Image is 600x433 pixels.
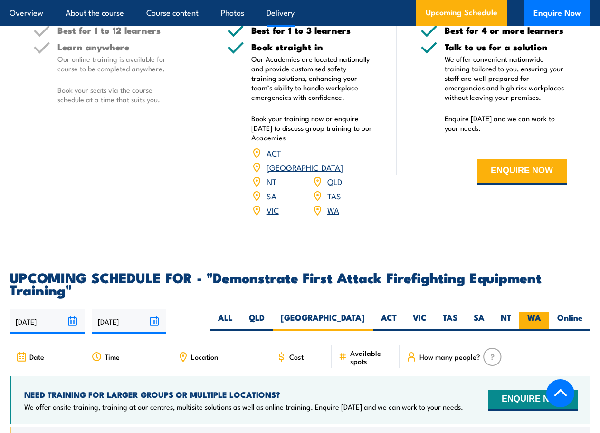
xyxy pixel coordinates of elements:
[327,204,339,216] a: WA
[57,26,180,35] h5: Best for 1 to 12 learners
[445,54,567,102] p: We offer convenient nationwide training tailored to you, ensuring your staff are well-prepared fo...
[251,26,373,35] h5: Best for 1 to 3 learners
[267,190,276,201] a: SA
[57,85,180,104] p: Book your seats via the course schedule at a time that suits you.
[289,353,304,361] span: Cost
[327,190,341,201] a: TAS
[488,390,578,411] button: ENQUIRE NOW
[350,349,393,365] span: Available spots
[241,312,273,331] label: QLD
[191,353,218,361] span: Location
[57,54,180,73] p: Our online training is available for course to be completed anywhere.
[267,176,276,187] a: NT
[92,309,167,334] input: To date
[549,312,590,331] label: Online
[267,161,343,173] a: [GEOGRAPHIC_DATA]
[10,271,590,295] h2: UPCOMING SCHEDULE FOR - "Demonstrate First Attack Firefighting Equipment Training"
[327,176,342,187] a: QLD
[493,312,519,331] label: NT
[251,54,373,102] p: Our Academies are located nationally and provide customised safety training solutions, enhancing ...
[466,312,493,331] label: SA
[10,309,85,334] input: From date
[445,26,567,35] h5: Best for 4 or more learners
[445,114,567,133] p: Enquire [DATE] and we can work to your needs.
[251,114,373,142] p: Book your training now or enquire [DATE] to discuss group training to our Academies
[435,312,466,331] label: TAS
[267,204,279,216] a: VIC
[273,312,373,331] label: [GEOGRAPHIC_DATA]
[519,312,549,331] label: WA
[210,312,241,331] label: ALL
[105,353,120,361] span: Time
[57,42,180,51] h5: Learn anywhere
[373,312,405,331] label: ACT
[267,147,281,158] a: ACT
[29,353,44,361] span: Date
[477,159,567,185] button: ENQUIRE NOW
[419,353,480,361] span: How many people?
[251,42,373,51] h5: Book straight in
[445,42,567,51] h5: Talk to us for a solution
[24,389,463,400] h4: NEED TRAINING FOR LARGER GROUPS OR MULTIPLE LOCATIONS?
[24,402,463,412] p: We offer onsite training, training at our centres, multisite solutions as well as online training...
[405,312,435,331] label: VIC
